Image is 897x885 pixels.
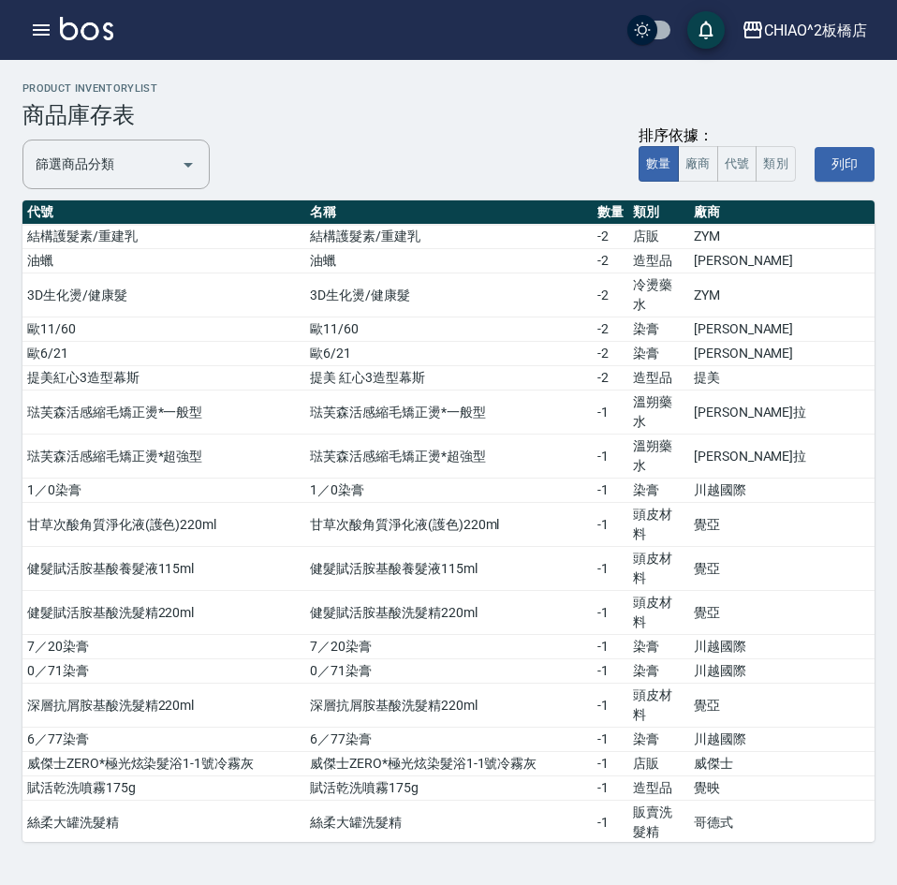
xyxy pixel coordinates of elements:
button: 數量 [639,146,679,183]
td: 染膏 [628,659,689,684]
td: 6／77染膏 [22,728,305,752]
td: 提美 紅心3造型幕斯 [305,366,592,391]
input: 分類名稱 [31,148,173,181]
td: 3D生化燙/健康髮 [305,273,592,317]
td: 頭皮材料 [628,547,689,591]
td: 絲柔大罐洗髮精 [22,801,305,845]
td: 歐11/60 [22,317,305,342]
td: -1 [593,776,628,801]
div: 排序依據： [639,126,796,146]
td: 頭皮材料 [628,684,689,728]
td: -1 [593,503,628,547]
td: 健髮賦活胺基酸養髮液115ml [305,547,592,591]
td: -1 [593,659,628,684]
td: 結構護髮素/重建乳 [22,225,305,249]
button: CHIAO^2板橋店 [734,11,875,50]
button: 列印 [815,147,875,182]
td: 提美紅心3造型幕斯 [22,366,305,391]
td: 健髮賦活胺基酸洗髮精220ml [22,591,305,635]
td: 威傑士 [689,752,875,776]
td: 結構護髮素/重建乳 [305,225,592,249]
td: -1 [593,591,628,635]
td: -1 [593,435,628,479]
td: 染膏 [628,317,689,342]
td: 覺亞 [689,591,875,635]
td: 3D生化燙/健康髮 [22,273,305,317]
th: 代號 [22,200,305,225]
td: 店販 [628,752,689,776]
td: 溫朔藥水 [628,391,689,435]
td: 賦活乾洗噴霧175g [305,776,592,801]
th: 數量 [593,200,628,225]
td: 油蠟 [22,249,305,273]
td: 川越國際 [689,659,875,684]
td: -1 [593,752,628,776]
td: 琺芙森活感縮毛矯正燙*超強型 [305,435,592,479]
td: -2 [593,225,628,249]
td: 覺亞 [689,503,875,547]
td: 7／20染膏 [22,635,305,659]
td: 川越國際 [689,635,875,659]
td: 1／0染膏 [22,479,305,503]
td: 染膏 [628,479,689,503]
td: 絲柔大罐洗髮精 [305,801,592,845]
td: 歐6/21 [305,342,592,366]
td: 頭皮材料 [628,591,689,635]
td: [PERSON_NAME] [689,249,875,273]
td: 琺芙森活感縮毛矯正燙*超強型 [22,435,305,479]
td: 提美 [689,366,875,391]
td: 0／71染膏 [305,659,592,684]
td: 健髮賦活胺基酸洗髮精220ml [305,591,592,635]
td: 溫朔藥水 [628,435,689,479]
td: [PERSON_NAME] [689,342,875,366]
td: 歐6/21 [22,342,305,366]
td: 1／0染膏 [305,479,592,503]
td: 川越國際 [689,479,875,503]
td: 造型品 [628,776,689,801]
td: 琺芙森活感縮毛矯正燙*一般型 [305,391,592,435]
button: save [687,11,725,49]
td: 歐11/60 [305,317,592,342]
td: -1 [593,479,628,503]
td: -1 [593,801,628,845]
td: 染膏 [628,635,689,659]
td: 深層抗屑胺基酸洗髮精220ml [22,684,305,728]
td: ZYM [689,225,875,249]
td: -1 [593,547,628,591]
td: [PERSON_NAME] [689,317,875,342]
td: -1 [593,728,628,752]
td: 6／77染膏 [305,728,592,752]
td: 覺亞 [689,547,875,591]
td: 7／20染膏 [305,635,592,659]
td: ZYM [689,273,875,317]
td: 賦活乾洗噴霧175g [22,776,305,801]
button: 廠商 [678,146,718,183]
td: -1 [593,684,628,728]
td: -1 [593,635,628,659]
th: 類別 [628,200,689,225]
h2: product inventoryList [22,82,875,95]
td: 造型品 [628,366,689,391]
td: 造型品 [628,249,689,273]
td: -2 [593,366,628,391]
td: 琺芙森活感縮毛矯正燙*一般型 [22,391,305,435]
td: 威傑士ZERO*極光炫染髮浴1-1號冷霧灰 [22,752,305,776]
td: 川越國際 [689,728,875,752]
td: 冷燙藥水 [628,273,689,317]
td: 染膏 [628,342,689,366]
td: 店販 [628,225,689,249]
td: -2 [593,317,628,342]
td: [PERSON_NAME]拉 [689,435,875,479]
td: 油蠟 [305,249,592,273]
td: 健髮賦活胺基酸養髮液115ml [22,547,305,591]
td: 0／71染膏 [22,659,305,684]
td: -2 [593,249,628,273]
img: Logo [60,17,113,40]
td: 販賣洗髮精 [628,801,689,845]
td: 覺亞 [689,684,875,728]
td: 覺映 [689,776,875,801]
button: Open [173,150,203,180]
td: -2 [593,342,628,366]
td: -1 [593,391,628,435]
td: [PERSON_NAME]拉 [689,391,875,435]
